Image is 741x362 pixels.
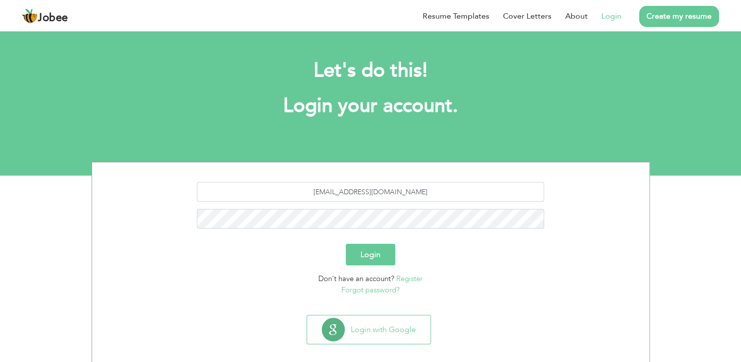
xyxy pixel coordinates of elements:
[601,10,621,22] a: Login
[38,13,68,24] span: Jobee
[22,8,68,24] a: Jobee
[197,182,544,202] input: Email
[307,315,430,344] button: Login with Google
[565,10,588,22] a: About
[346,244,395,265] button: Login
[396,274,423,284] a: Register
[106,93,635,119] h1: Login your account.
[503,10,551,22] a: Cover Letters
[106,58,635,83] h2: Let's do this!
[639,6,719,27] a: Create my resume
[341,285,400,295] a: Forgot password?
[318,274,394,284] span: Don't have an account?
[423,10,489,22] a: Resume Templates
[22,8,38,24] img: jobee.io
